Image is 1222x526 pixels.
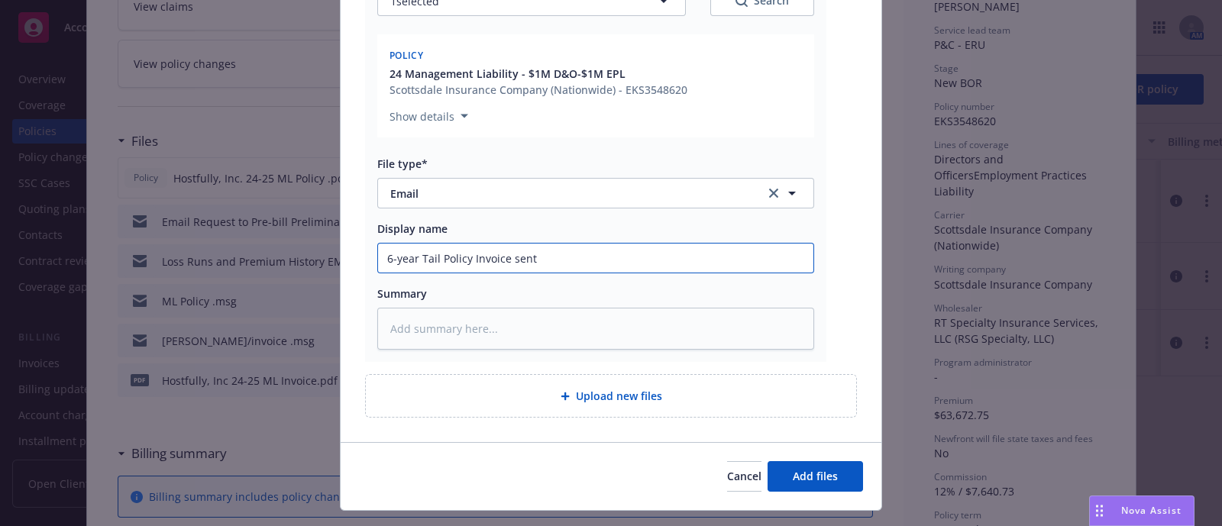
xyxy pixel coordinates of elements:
a: clear selection [765,184,783,202]
button: Nova Assist [1089,495,1195,526]
span: Nova Assist [1121,504,1182,517]
button: Emailclear selection [377,178,814,208]
input: Add display name here... [378,244,813,273]
span: Email [390,186,744,202]
span: Display name [377,221,448,236]
span: File type* [377,157,428,171]
span: Summary [377,286,427,301]
div: Upload new files [365,374,857,418]
span: Upload new files [576,388,662,404]
div: Drag to move [1090,496,1109,525]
